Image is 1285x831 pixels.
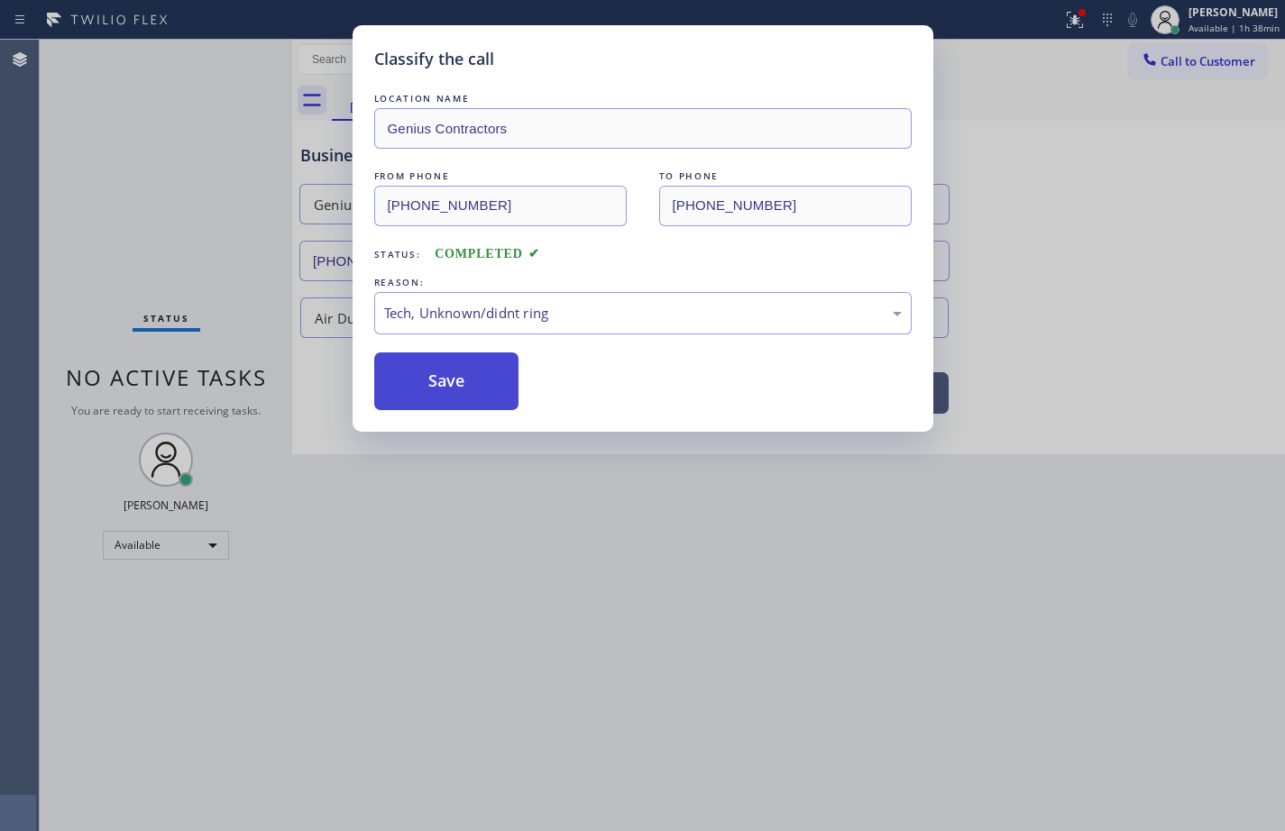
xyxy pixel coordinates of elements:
span: COMPLETED [435,247,539,260]
h5: Classify the call [374,47,494,71]
div: TO PHONE [659,167,912,186]
div: REASON: [374,273,912,292]
button: Save [374,352,519,410]
div: LOCATION NAME [374,89,912,108]
div: FROM PHONE [374,167,627,186]
input: From phone [374,186,627,226]
span: Status: [374,248,421,260]
div: Tech, Unknown/didnt ring [384,303,902,324]
input: To phone [659,186,912,226]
